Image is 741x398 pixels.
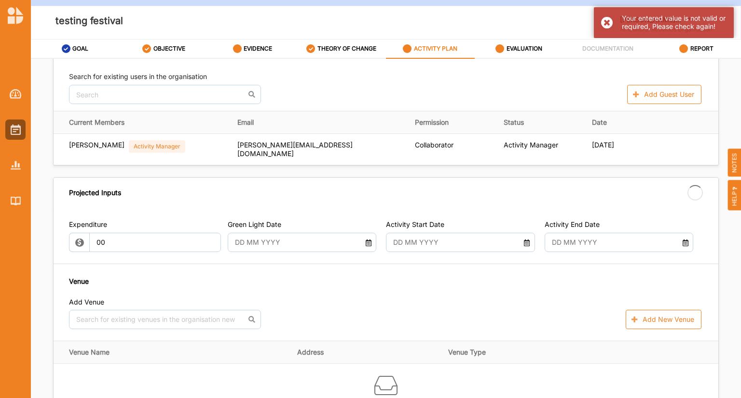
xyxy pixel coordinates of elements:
[237,141,401,158] div: [PERSON_NAME][EMAIL_ADDRESS][DOMAIN_NAME]
[11,197,21,205] img: Library
[317,45,376,53] label: THEORY OF CHANGE
[545,220,600,229] label: Activity End Date
[388,233,521,252] input: DD MM YYYY
[374,374,398,397] img: box
[290,341,441,363] th: Address
[386,220,444,229] label: Activity Start Date
[153,45,185,53] label: OBJECTIVE
[627,85,701,104] button: Add Guest User
[622,14,727,31] div: Your entered value is not valid or required, Please check again!
[69,220,218,229] label: Expenditure
[69,298,104,306] label: Add Venue
[8,7,23,24] img: logo
[54,111,231,134] th: Current Members
[5,119,26,140] a: Activities
[415,141,490,149] div: Collaborator
[507,45,542,53] label: EVALUATION
[626,310,701,329] button: Add New Venue
[69,72,207,81] label: Search for existing users in the organisation
[5,191,26,211] a: Library
[54,341,290,363] th: Venue Name
[72,45,88,53] label: GOAL
[5,155,26,175] a: Reports
[69,85,261,104] input: Search
[230,233,363,252] input: DD MM YYYY
[69,310,261,329] input: Search for existing venues in the organisation new
[244,45,272,53] label: EVIDENCE
[55,13,123,29] label: testing festival
[414,45,457,53] label: ACTIVITY PLAN
[690,45,714,53] label: REPORT
[69,141,124,153] div: [PERSON_NAME]
[441,341,634,363] th: Venue Type
[11,161,21,169] img: Reports
[231,111,408,134] th: Email
[5,84,26,104] a: Dashboard
[228,220,281,229] label: Green Light Date
[547,233,680,252] input: DD MM YYYY
[129,140,185,153] div: Activity Manager
[585,111,630,134] th: Date
[592,141,623,149] div: [DATE]
[504,141,579,149] div: Activity Manager
[497,111,586,134] th: Status
[408,111,497,134] th: Permission
[69,185,121,200] div: Projected Inputs
[582,45,633,53] label: DOCUMENTATION
[10,89,22,99] img: Dashboard
[11,124,21,135] img: Activities
[69,276,89,286] label: Venue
